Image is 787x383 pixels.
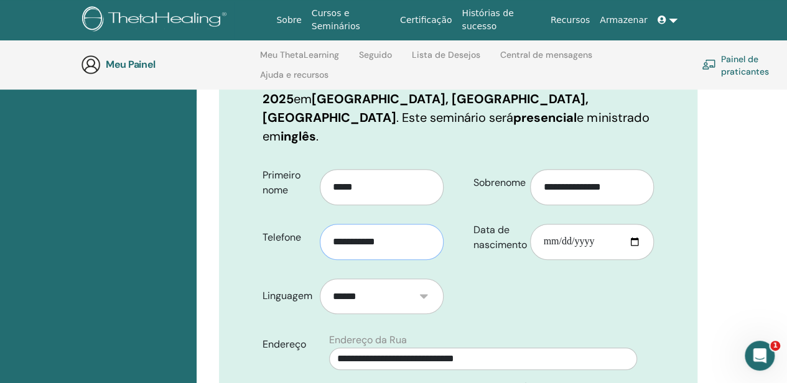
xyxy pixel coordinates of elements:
font: Telefone [263,231,301,244]
a: Ajuda e recursos [260,70,328,90]
font: . [316,128,319,144]
a: Recursos [546,9,595,32]
font: Meu Painel [106,58,156,71]
a: Seguido [359,50,392,70]
font: [GEOGRAPHIC_DATA], [GEOGRAPHIC_DATA], [GEOGRAPHIC_DATA] [263,91,589,126]
font: 3 de outubro de 2025 [263,72,483,107]
font: 1 [773,341,778,349]
font: Sobre [276,15,301,25]
font: Endereço da Rua [329,333,407,346]
a: Certificação [395,9,457,32]
font: Sobrenome [473,176,526,189]
font: Data de nascimento [473,223,527,251]
a: Cursos e Seminários [307,2,395,38]
font: Painel de praticantes [721,53,769,76]
a: Histórias de sucesso [457,2,545,38]
font: presencial [513,109,577,126]
a: Sobre [271,9,306,32]
img: logo.png [82,6,231,34]
font: Certificação [400,15,452,25]
font: Endereço [263,338,306,351]
font: e ministrado em [263,109,649,144]
a: Armazenar [595,9,652,32]
a: Central de mensagens [500,50,592,70]
a: Lista de Desejos [412,50,480,70]
font: Primeiro nome [263,168,300,196]
font: Recursos [551,15,590,25]
font: Central de mensagens [500,49,592,60]
font: Armazenar [600,15,647,25]
font: Seminários Concluídos [72,55,139,90]
img: chalkboard-teacher.svg [702,59,716,70]
a: Meu ThetaLearning [260,50,339,70]
font: Histórias de sucesso [462,8,513,31]
font: Seguido [359,49,392,60]
font: . Este seminário será [396,109,513,126]
font: Lista de Desejos [412,49,480,60]
font: inglês [281,128,316,144]
font: Cursos e Seminários [312,8,360,31]
font: Meu ThetaLearning [260,49,339,60]
font: Linguagem [263,289,312,302]
img: generic-user-icon.jpg [81,55,101,75]
font: em [294,91,312,107]
iframe: Chat ao vivo do Intercom [745,341,775,371]
font: Ajuda e recursos [260,69,328,80]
